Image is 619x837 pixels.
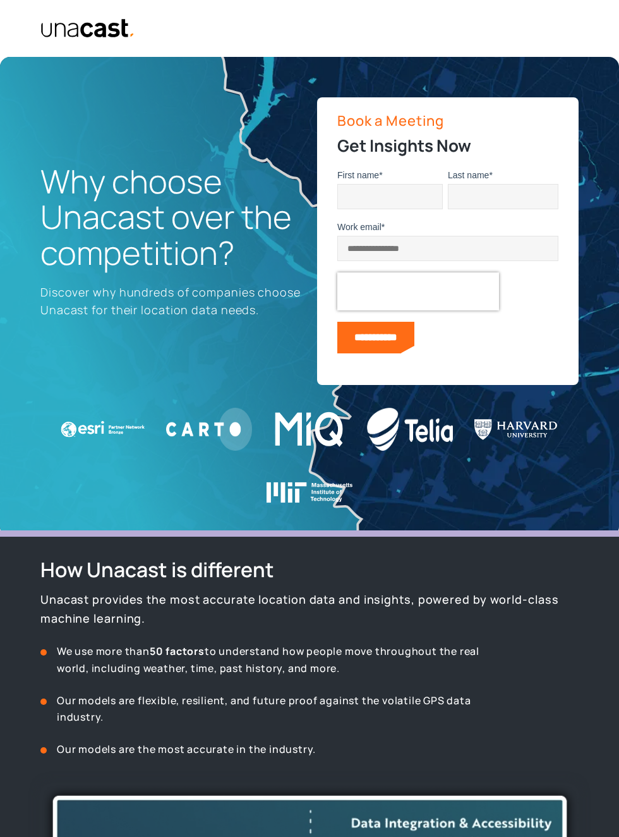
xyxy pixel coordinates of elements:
[337,113,566,129] p: Book a Meeting
[367,408,453,451] img: Telia logo
[60,408,146,451] img: ESRI Logo white
[150,644,205,658] strong: 50 factors
[40,557,579,582] h2: How Unacast is different
[337,222,382,232] span: Work email
[40,164,302,270] h1: Why choose Unacast over the competition?
[473,408,559,451] img: Harvard U Logo WHITE
[272,408,347,451] img: MIQ logo
[40,18,135,39] a: home
[57,692,502,726] p: Our models are flexible, resilient, and future proof against the volatile GPS data industry.
[40,590,579,628] p: Unacast provides the most accurate location data and insights, powered by world-class machine lea...
[57,643,502,676] p: We use more than to understand how people move throughout the real world, including weather, time...
[166,408,252,451] img: Carto logo WHITE
[337,134,566,157] h2: Get Insights Now
[337,272,499,310] iframe: reCAPTCHA
[57,741,316,758] p: Our models are the most accurate in the industry.
[337,170,379,180] span: First name
[40,283,302,319] p: Discover why hundreds of companies choose Unacast for their location data needs.
[267,471,352,514] img: Massachusetts Institute of Technology logo
[448,170,489,180] span: Last name
[40,18,135,39] img: Unacast text logo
